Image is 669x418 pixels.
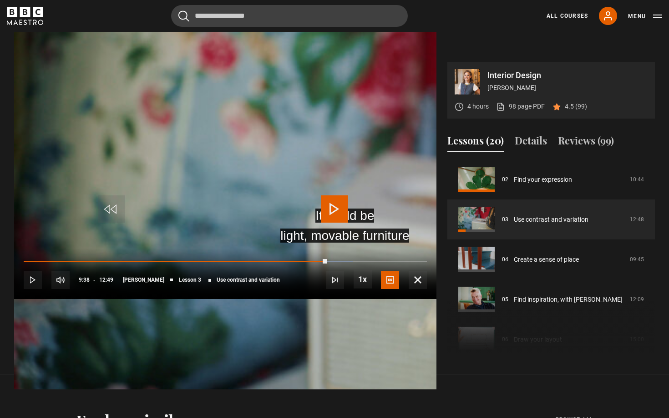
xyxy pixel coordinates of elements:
p: 4 hours [467,102,489,111]
input: Search [171,5,408,27]
p: [PERSON_NAME] [487,83,648,93]
button: Submit the search query [178,10,189,22]
a: All Courses [547,12,588,20]
span: Use contrast and variation [217,277,280,283]
button: Toggle navigation [628,12,662,21]
p: 4.5 (99) [565,102,587,111]
span: 9:38 [79,272,90,288]
button: Mute [51,271,70,289]
video-js: Video Player [14,62,436,299]
button: Play [24,271,42,289]
span: 12:49 [99,272,113,288]
button: Lessons (20) [447,133,504,152]
a: Find inspiration, with [PERSON_NAME] [514,295,623,304]
p: Interior Design [487,71,648,80]
button: Captions [381,271,399,289]
span: Lesson 3 [179,277,201,283]
a: 98 page PDF [496,102,545,111]
a: Use contrast and variation [514,215,588,224]
span: [PERSON_NAME] [123,277,164,283]
button: Playback Rate [354,270,372,289]
button: Details [515,133,547,152]
a: Find your expression [514,175,572,184]
a: Create a sense of place [514,255,579,264]
span: - [93,277,96,283]
svg: BBC Maestro [7,7,43,25]
button: Fullscreen [409,271,427,289]
div: Progress Bar [24,261,427,263]
button: Next Lesson [326,271,344,289]
button: Reviews (99) [558,133,614,152]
